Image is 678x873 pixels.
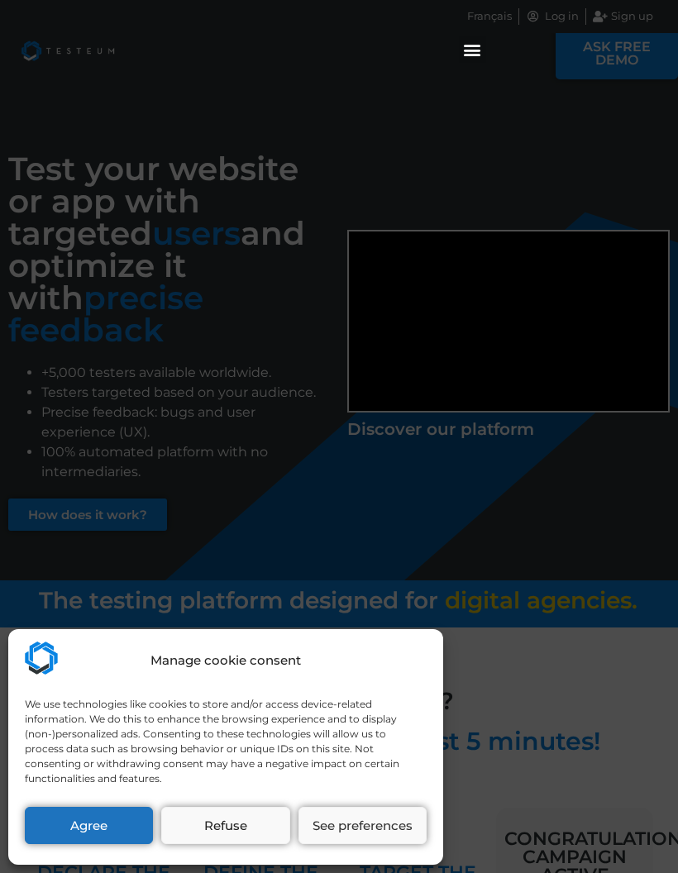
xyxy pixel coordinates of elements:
button: See preferences [298,807,427,844]
div: Menu Toggle [459,36,486,63]
img: Testeum.com - Application crowdtesting platform [25,642,58,675]
button: Agree [25,807,153,844]
button: Refuse [161,807,289,844]
div: Manage cookie consent [150,651,301,670]
div: We use technologies like cookies to store and/or access device-related information. We do this to... [25,697,425,786]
